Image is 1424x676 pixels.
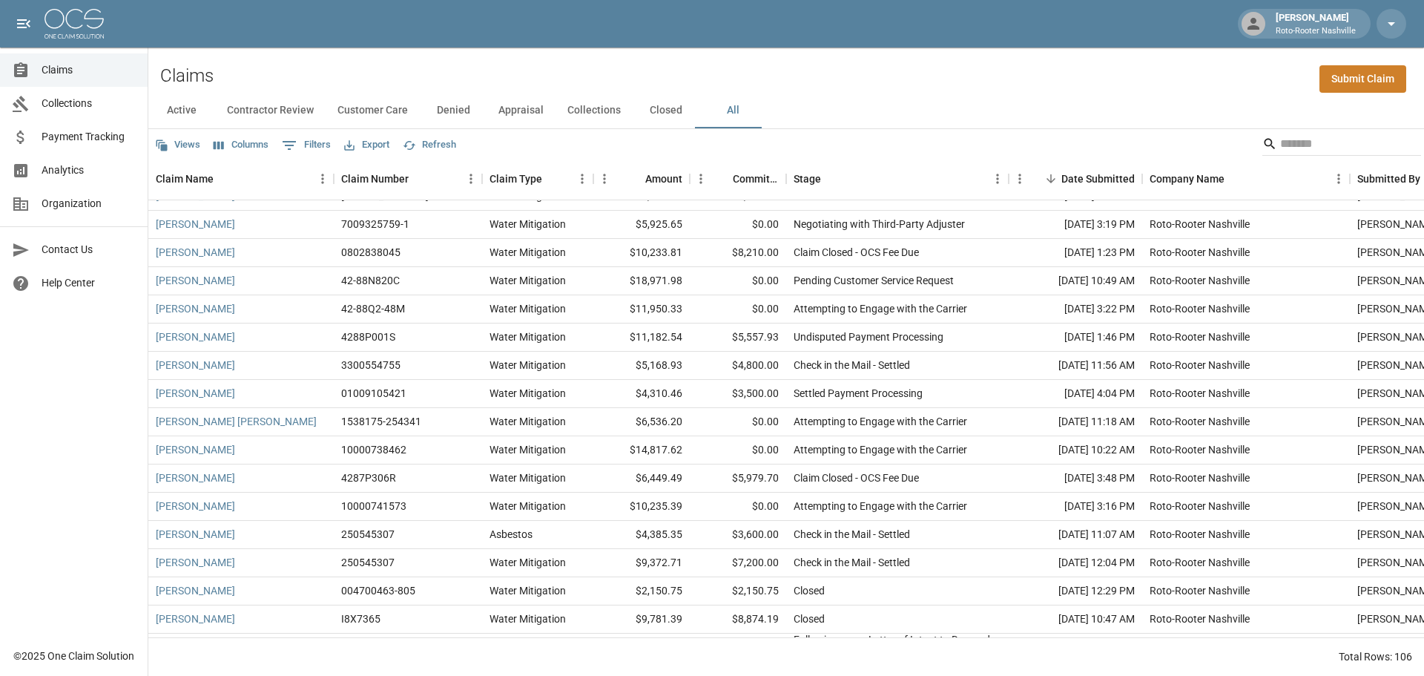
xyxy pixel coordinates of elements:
a: Submit Claim [1319,65,1406,93]
div: $4,385.35 [593,521,690,549]
div: I8X7365 [341,611,380,626]
a: [PERSON_NAME] [PERSON_NAME] [156,414,317,429]
div: $14,817.62 [593,436,690,465]
div: 0802838045 [341,245,400,260]
div: [DATE] 12:29 PM [1009,577,1142,606]
span: Contact Us [42,242,136,257]
div: 10000741573 [341,499,406,513]
div: 7009325759-1 [341,217,409,232]
div: Attempting to Engage with the Carrier [794,499,967,513]
div: [DATE] 11:07 AM [1009,521,1142,549]
div: $10,233.81 [593,239,690,267]
a: [PERSON_NAME] [156,358,235,373]
span: Analytics [42,163,136,178]
span: Help Center [42,275,136,291]
button: Closed [633,93,699,128]
div: $11,182.54 [593,324,690,352]
div: $0.00 [690,295,786,324]
div: [DATE] 11:18 AM [1009,408,1142,436]
div: 4287P306R [341,470,396,485]
div: $0.00 [690,408,786,436]
div: Company Name [1150,158,1224,200]
div: Claim Name [156,158,214,200]
button: Sort [1041,168,1061,189]
div: Roto-Rooter Nashville [1150,358,1250,373]
div: $18,971.98 [593,267,690,295]
button: Sort [624,168,645,189]
div: Undisputed Payment Processing [794,329,943,344]
button: Sort [542,168,563,189]
a: [PERSON_NAME] [156,583,235,598]
div: Roto-Rooter Nashville [1150,499,1250,513]
div: dynamic tabs [148,93,1424,128]
div: Closed [794,611,825,626]
span: Claims [42,62,136,78]
button: Sort [1224,168,1245,189]
div: Roto-Rooter Nashville [1150,217,1250,232]
button: Collections [556,93,633,128]
div: $9,372.71 [593,549,690,577]
button: Menu [690,168,712,190]
button: Refresh [399,134,460,157]
div: 3300554755 [341,358,400,373]
div: © 2025 One Claim Solution [13,649,134,663]
a: [PERSON_NAME] [156,301,235,316]
div: $0.00 [690,436,786,465]
div: $5,168.93 [593,352,690,380]
div: [DATE] 10:49 AM [1009,267,1142,295]
div: Attempting to Engage with the Carrier [794,301,967,316]
a: [PERSON_NAME] [156,555,235,570]
div: Closed [794,583,825,598]
div: 4288P001S [341,329,395,344]
div: Total Rows: 106 [1339,649,1412,664]
button: Sort [214,168,234,189]
div: $8,210.00 [690,239,786,267]
div: [DATE] 12:04 PM [1009,549,1142,577]
button: Menu [986,168,1009,190]
div: Roto-Rooter Nashville [1150,245,1250,260]
div: Roto-Rooter Nashville [1150,301,1250,316]
div: Claim Number [341,158,409,200]
div: [DATE] 3:16 PM [1009,493,1142,521]
div: [DATE] 11:56 AM [1009,352,1142,380]
div: Attempting to Engage with the Carrier [794,414,967,429]
div: $4,800.00 [690,352,786,380]
button: Sort [821,168,842,189]
div: $5,979.70 [690,465,786,493]
button: All [699,93,766,128]
button: Menu [571,168,593,190]
div: [DATE] 4:04 PM [1009,380,1142,408]
div: $0.00 [690,267,786,295]
div: Water Mitigation [489,217,566,232]
div: [DATE] 8:45 AM [1009,634,1142,662]
button: Appraisal [487,93,556,128]
div: Pending Customer Service Request [794,273,954,288]
button: Menu [311,168,334,190]
div: Date Submitted [1061,158,1135,200]
h2: Claims [160,65,214,87]
div: Claim Closed - OCS Fee Due [794,470,919,485]
div: [DATE] 1:46 PM [1009,324,1142,352]
button: Sort [712,168,733,189]
img: ocs-logo-white-transparent.png [44,9,104,39]
div: $5,925.65 [593,211,690,239]
a: [PERSON_NAME] [156,329,235,344]
div: Roto-Rooter Nashville [1150,329,1250,344]
div: $2,150.75 [593,577,690,606]
div: Asbestos [489,527,533,542]
div: Water Mitigation [489,583,566,598]
button: Menu [593,168,616,190]
div: 01009105421 [341,386,406,401]
div: $6,128.01 [593,634,690,662]
span: Organization [42,196,136,211]
div: [DATE] 3:48 PM [1009,465,1142,493]
div: [DATE] 10:22 AM [1009,436,1142,465]
div: Claim Name [148,158,334,200]
div: 42-88Q2-48M [341,301,405,316]
div: Claim Closed - OCS Fee Due [794,245,919,260]
div: Stage [794,158,821,200]
div: Date Submitted [1009,158,1142,200]
button: Denied [420,93,487,128]
div: $5,557.93 [690,324,786,352]
button: Menu [460,168,482,190]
